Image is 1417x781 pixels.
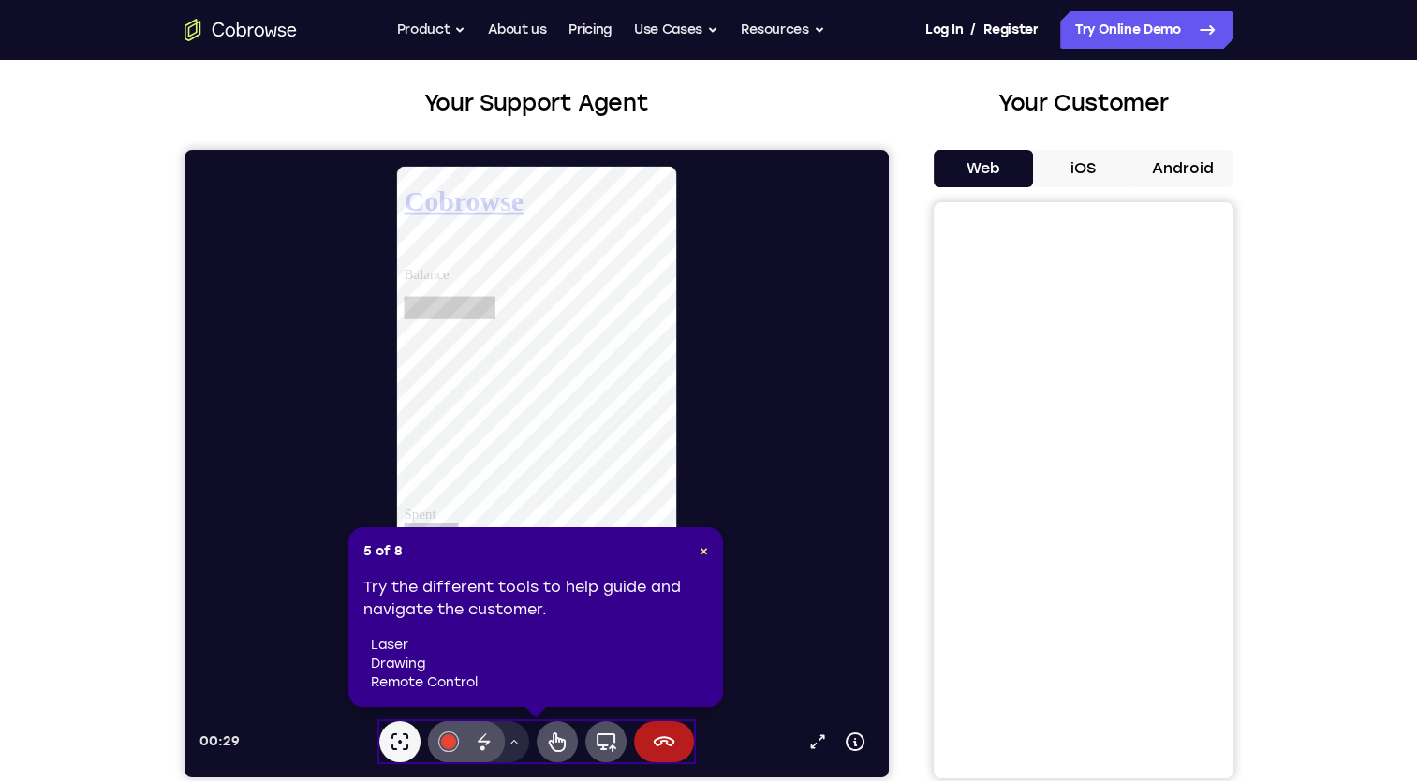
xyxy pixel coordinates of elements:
[371,636,708,655] li: laser
[568,11,612,49] a: Pricing
[934,150,1034,187] button: Web
[652,573,689,611] button: Geräteinformationen
[700,542,708,561] button: Close Tour
[614,573,652,611] a: Popout
[363,542,403,561] span: 5 of 8
[401,571,442,612] button: Vollständiges Gerät
[934,86,1233,120] h2: Your Customer
[1133,150,1233,187] button: Android
[185,150,889,777] iframe: Agent
[195,571,236,612] button: Laserpointer
[741,11,825,49] button: Resources
[397,11,466,49] button: Product
[244,571,285,612] button: Farbe der Anmerkungen
[983,11,1038,49] a: Register
[279,571,320,612] button: Verschwindende Tinte
[450,571,509,612] button: Sitzung beenden
[700,543,708,559] span: ×
[185,19,297,41] a: Go to the home page
[315,571,345,612] button: Menü mit Zeichentools
[1060,11,1233,49] a: Try Online Demo
[970,19,976,41] span: /
[185,86,889,120] h2: Your Support Agent
[634,11,718,49] button: Use Cases
[352,571,393,612] button: Remote-Steuerung
[925,11,963,49] a: Log In
[1033,150,1133,187] button: iOS
[371,673,708,692] li: remote control
[488,11,546,49] a: About us
[371,655,708,673] li: drawing
[363,576,708,692] div: Try the different tools to help guide and navigate the customer.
